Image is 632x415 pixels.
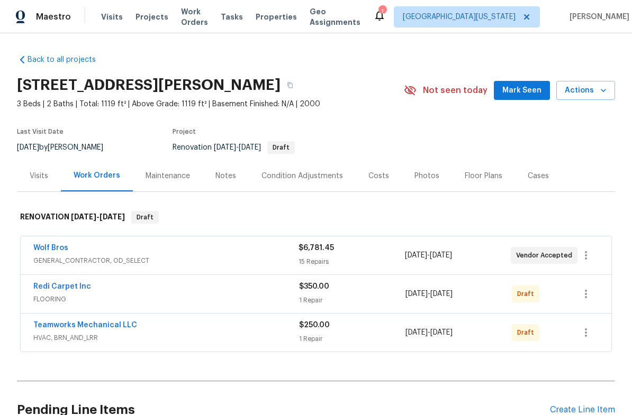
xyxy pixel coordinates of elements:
span: HVAC, BRN_AND_LRR [33,333,299,343]
div: 1 [378,6,386,17]
div: 1 Repair [299,295,405,306]
span: [DATE] [405,290,428,298]
div: Maintenance [146,171,190,181]
span: Mark Seen [502,84,541,97]
span: - [405,250,452,261]
span: Tasks [221,13,243,21]
span: [DATE] [430,290,453,298]
span: - [405,327,453,338]
span: [DATE] [430,329,453,336]
span: Actions [565,84,607,97]
button: Actions [556,81,615,100]
span: Work Orders [181,6,208,27]
div: Condition Adjustments [261,171,343,181]
span: $250.00 [299,321,330,329]
span: [DATE] [214,144,236,151]
div: by [PERSON_NAME] [17,141,116,154]
span: - [71,213,125,220]
span: - [405,289,453,299]
div: 1 Repair [299,334,405,344]
span: [PERSON_NAME] [565,12,629,22]
span: Project [173,128,196,135]
span: Properties [256,12,297,22]
a: Back to all projects [17,54,119,65]
button: Copy Address [281,76,300,95]
div: Cases [528,171,549,181]
div: Work Orders [74,170,120,181]
span: - [214,144,261,151]
span: $6,781.45 [299,244,334,252]
span: Not seen today [423,85,487,96]
a: Teamworks Mechanical LLC [33,321,137,329]
span: [DATE] [100,213,125,220]
span: Visits [101,12,123,22]
button: Mark Seen [494,81,550,100]
span: Last Visit Date [17,128,64,135]
div: Visits [30,171,48,181]
span: Renovation [173,144,295,151]
span: Vendor Accepted [516,250,576,261]
div: 15 Repairs [299,256,404,267]
span: FLOORING [33,294,299,305]
div: RENOVATION [DATE]-[DATE]Draft [17,200,615,234]
a: Wolf Bros [33,244,68,252]
span: Draft [132,212,158,223]
span: [DATE] [405,252,427,259]
span: [GEOGRAPHIC_DATA][US_STATE] [403,12,516,22]
span: Draft [517,289,538,299]
span: Geo Assignments [310,6,360,27]
div: Create Line Item [550,405,615,415]
span: [DATE] [239,144,261,151]
a: Redi Carpet Inc [33,283,91,290]
span: 3 Beds | 2 Baths | Total: 1119 ft² | Above Grade: 1119 ft² | Basement Finished: N/A | 2000 [17,99,404,109]
span: Draft [268,144,294,151]
h2: [STREET_ADDRESS][PERSON_NAME] [17,80,281,90]
span: [DATE] [71,213,96,220]
h6: RENOVATION [20,211,125,224]
div: Costs [368,171,389,181]
span: GENERAL_CONTRACTOR, OD_SELECT [33,255,299,266]
span: Maestro [36,12,71,22]
div: Floor Plans [465,171,502,181]
div: Photos [414,171,439,181]
span: [DATE] [430,252,452,259]
span: [DATE] [405,329,428,336]
span: Draft [517,327,538,338]
span: Projects [136,12,168,22]
div: Notes [215,171,236,181]
span: [DATE] [17,144,39,151]
span: $350.00 [299,283,329,290]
